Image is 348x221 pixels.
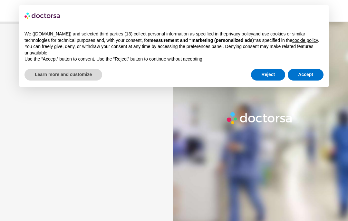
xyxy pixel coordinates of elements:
a: privacy policy [226,31,253,36]
a: cookie policy [292,38,318,43]
p: We ([DOMAIN_NAME]) and selected third parties (13) collect personal information as specified in t... [24,31,324,43]
button: Reject [251,69,285,81]
p: You can freely give, deny, or withdraw your consent at any time by accessing the preferences pane... [24,43,324,56]
p: Use the “Accept” button to consent. Use the “Reject” button to continue without accepting. [24,56,324,62]
img: Logo-Doctorsa-trans-White-partial-flat.png [225,110,295,126]
button: Learn more and customize [24,69,102,81]
img: logo [24,10,61,21]
strong: measurement and “marketing (personalized ads)” [150,38,256,43]
button: Accept [288,69,324,81]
